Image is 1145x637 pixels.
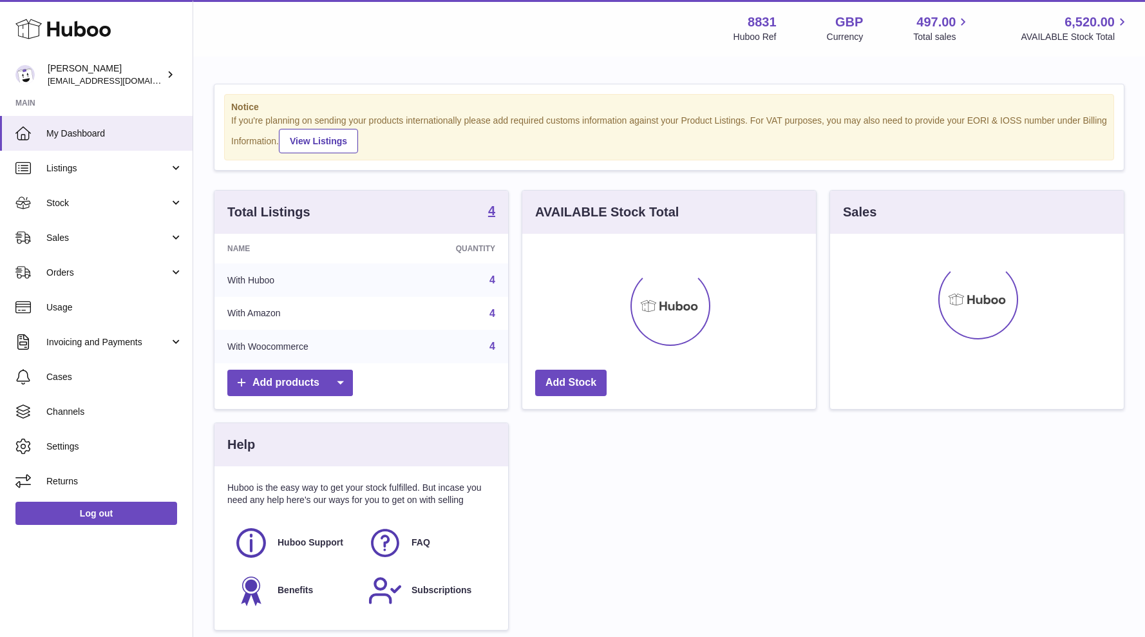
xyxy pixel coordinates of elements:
a: 4 [488,204,495,220]
span: Total sales [913,31,970,43]
span: AVAILABLE Stock Total [1021,31,1130,43]
a: 4 [489,308,495,319]
p: Huboo is the easy way to get your stock fulfilled. But incase you need any help here's our ways f... [227,482,495,506]
a: Benefits [234,573,355,608]
span: 6,520.00 [1065,14,1115,31]
span: Sales [46,232,169,244]
a: View Listings [279,129,358,153]
a: Huboo Support [234,526,355,560]
td: With Huboo [214,263,397,297]
strong: 8831 [748,14,777,31]
div: If you're planning on sending your products internationally please add required customs informati... [231,115,1107,153]
h3: Help [227,436,255,453]
span: Stock [46,197,169,209]
strong: 4 [488,204,495,217]
div: Huboo Ref [733,31,777,43]
span: Listings [46,162,169,175]
div: Currency [827,31,864,43]
span: Returns [46,475,183,488]
h3: Total Listings [227,204,310,221]
a: Add Stock [535,370,607,396]
img: rob@themysteryagency.com [15,65,35,84]
a: 497.00 Total sales [913,14,970,43]
span: [EMAIL_ADDRESS][DOMAIN_NAME] [48,75,189,86]
a: Log out [15,502,177,525]
span: Huboo Support [278,537,343,549]
th: Quantity [397,234,508,263]
a: 6,520.00 AVAILABLE Stock Total [1021,14,1130,43]
span: FAQ [412,537,430,549]
div: [PERSON_NAME] [48,62,164,87]
a: FAQ [368,526,489,560]
span: 497.00 [916,14,956,31]
span: Orders [46,267,169,279]
span: Benefits [278,584,313,596]
strong: Notice [231,101,1107,113]
span: My Dashboard [46,128,183,140]
strong: GBP [835,14,863,31]
span: Usage [46,301,183,314]
h3: Sales [843,204,876,221]
a: Add products [227,370,353,396]
span: Subscriptions [412,584,471,596]
span: Invoicing and Payments [46,336,169,348]
span: Channels [46,406,183,418]
span: Cases [46,371,183,383]
span: Settings [46,441,183,453]
td: With Woocommerce [214,330,397,363]
a: 4 [489,274,495,285]
a: Subscriptions [368,573,489,608]
a: 4 [489,341,495,352]
td: With Amazon [214,297,397,330]
th: Name [214,234,397,263]
h3: AVAILABLE Stock Total [535,204,679,221]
